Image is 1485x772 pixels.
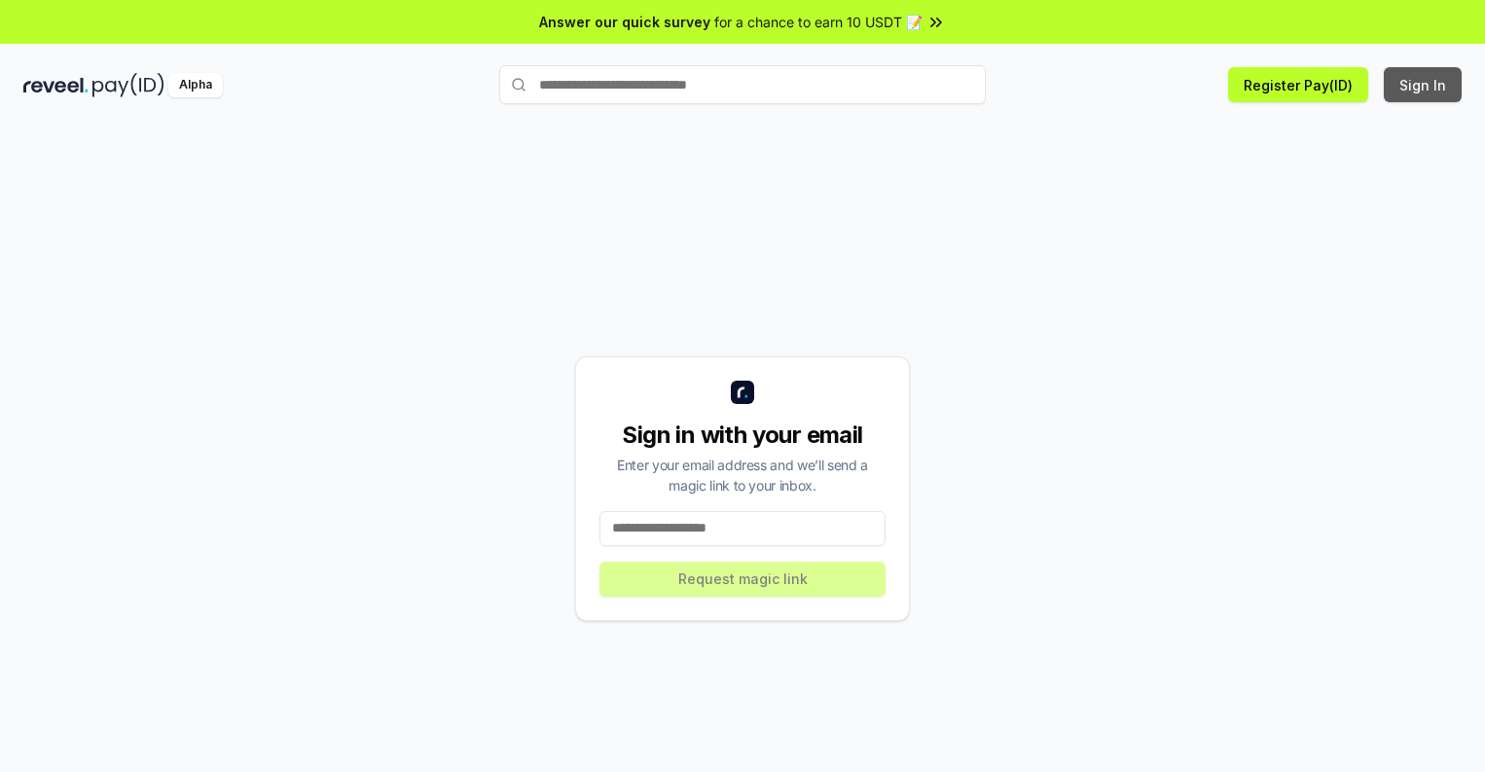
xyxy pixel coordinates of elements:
[1384,67,1462,102] button: Sign In
[168,73,223,97] div: Alpha
[599,455,886,496] div: Enter your email address and we’ll send a magic link to your inbox.
[714,12,923,32] span: for a chance to earn 10 USDT 📝
[92,73,164,97] img: pay_id
[23,73,89,97] img: reveel_dark
[1228,67,1368,102] button: Register Pay(ID)
[731,381,754,404] img: logo_small
[599,420,886,451] div: Sign in with your email
[539,12,710,32] span: Answer our quick survey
